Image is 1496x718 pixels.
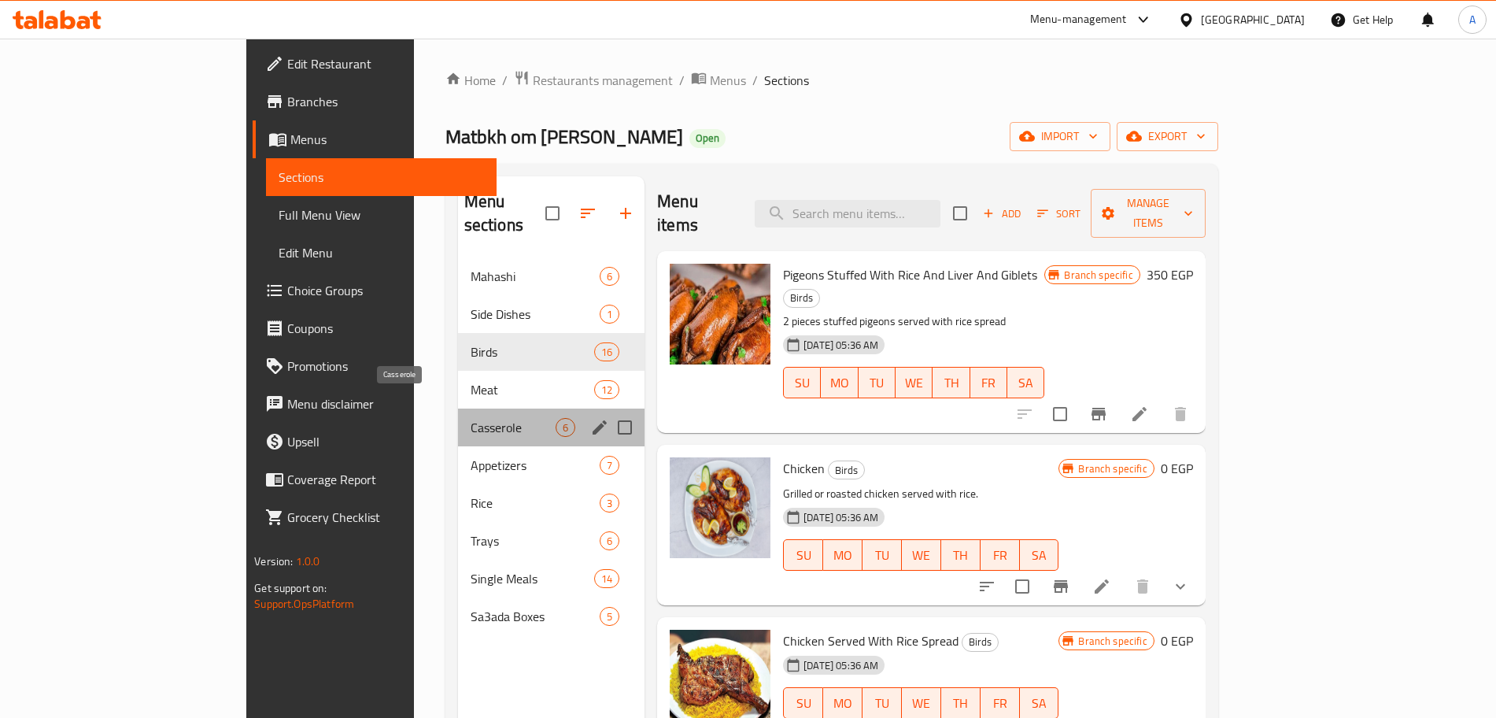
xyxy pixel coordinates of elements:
[600,267,619,286] div: items
[458,333,645,371] div: Birds16
[764,71,809,90] span: Sections
[1161,630,1193,652] h6: 0 EGP
[471,569,594,588] span: Single Meals
[755,200,940,228] input: search
[752,71,758,90] li: /
[670,264,770,365] img: Pigeons Stuffed With Rice And Liver And Giblets
[902,539,941,571] button: WE
[797,338,885,353] span: [DATE] 05:36 AM
[968,568,1006,605] button: sort-choices
[253,498,496,536] a: Grocery Checklist
[977,372,1001,394] span: FR
[595,345,619,360] span: 16
[514,70,673,91] a: Restaurants management
[600,531,619,550] div: items
[1162,568,1199,605] button: show more
[1058,268,1139,283] span: Branch specific
[829,461,864,479] span: Birds
[939,372,963,394] span: TH
[266,234,496,272] a: Edit Menu
[287,92,483,111] span: Branches
[790,692,817,715] span: SU
[279,168,483,187] span: Sections
[941,539,981,571] button: TH
[783,629,959,653] span: Chicken Served With Rice Spread
[1092,577,1111,596] a: Edit menu item
[823,539,863,571] button: MO
[253,45,496,83] a: Edit Restaurant
[266,196,496,234] a: Full Menu View
[869,692,896,715] span: TU
[253,423,496,461] a: Upsell
[279,243,483,262] span: Edit Menu
[458,409,645,446] div: Casserole6edit
[783,539,823,571] button: SU
[556,420,574,435] span: 6
[458,522,645,560] div: Trays6
[783,289,820,308] div: Birds
[471,494,600,513] div: Rice
[471,380,594,399] span: Meat
[253,309,496,347] a: Coupons
[970,367,1007,398] button: FR
[569,194,607,232] span: Sort sections
[287,281,483,300] span: Choice Groups
[471,267,600,286] span: Mahashi
[253,385,496,423] a: Menu disclaimer
[691,70,746,91] a: Menus
[1014,372,1038,394] span: SA
[1030,10,1127,29] div: Menu-management
[1033,202,1084,226] button: Sort
[1080,395,1117,433] button: Branch-specific-item
[859,367,896,398] button: TU
[1044,398,1077,431] span: Select to update
[471,305,600,324] span: Side Dishes
[471,342,594,361] span: Birds
[287,319,483,338] span: Coupons
[458,484,645,522] div: Rice3
[902,372,926,394] span: WE
[797,510,885,525] span: [DATE] 05:36 AM
[790,544,817,567] span: SU
[464,190,546,237] h2: Menu sections
[827,372,851,394] span: MO
[1124,568,1162,605] button: delete
[1042,568,1080,605] button: Branch-specific-item
[987,692,1014,715] span: FR
[783,312,1044,331] p: 2 pieces stuffed pigeons served with rice spread
[471,531,600,550] span: Trays
[710,71,746,90] span: Menus
[869,544,896,567] span: TU
[287,394,483,413] span: Menu disclaimer
[933,367,970,398] button: TH
[471,456,600,475] span: Appetizers
[458,560,645,598] div: Single Meals14
[290,130,483,149] span: Menus
[1117,122,1218,151] button: export
[279,205,483,224] span: Full Menu View
[254,551,293,572] span: Version:
[253,120,496,158] a: Menus
[657,190,736,237] h2: Menu items
[1091,189,1206,238] button: Manage items
[908,544,935,567] span: WE
[1469,11,1476,28] span: A
[1006,570,1039,603] span: Select to update
[254,594,354,614] a: Support.OpsPlatform
[908,692,935,715] span: WE
[458,251,645,642] nav: Menu sections
[471,607,600,626] span: Sa3ada Boxes
[783,367,821,398] button: SU
[784,289,819,307] span: Birds
[829,544,856,567] span: MO
[896,367,933,398] button: WE
[287,470,483,489] span: Coverage Report
[600,494,619,513] div: items
[1037,205,1080,223] span: Sort
[600,607,619,626] div: items
[536,197,569,230] span: Select all sections
[863,539,902,571] button: TU
[1130,405,1149,424] a: Edit menu item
